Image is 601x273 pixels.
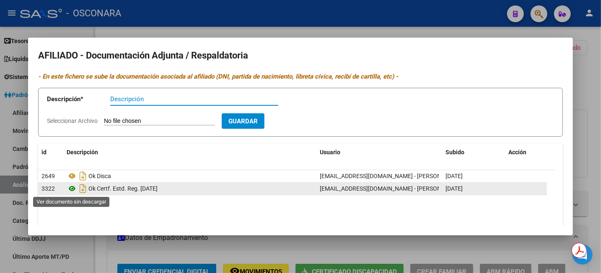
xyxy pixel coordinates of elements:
datatable-header-cell: Descripción [63,143,316,161]
p: Descripción [47,94,110,104]
span: Acción [508,149,526,156]
span: 2649 [41,173,55,179]
i: - En este fichero se sube la documentación asociada al afiliado (DNI, partida de nacimiento, libr... [38,73,398,80]
i: Descargar documento [78,182,88,195]
span: [DATE] [446,185,463,192]
i: Descargar documento [78,169,88,183]
span: 3322 [41,185,55,192]
span: [DATE] [446,173,463,179]
span: Seleccionar Archivo [47,117,98,124]
button: Guardar [222,113,264,129]
h2: AFILIADO - Documentación Adjunta / Respaldatoria [38,48,563,64]
span: [EMAIL_ADDRESS][DOMAIN_NAME] - [PERSON_NAME] [320,185,462,192]
span: Ok Certf. Estd. Reg. [DATE] [88,185,158,192]
datatable-header-cell: Subido [442,143,505,161]
span: id [41,149,47,156]
datatable-header-cell: id [38,143,63,161]
span: Ok Disca [88,173,111,179]
datatable-header-cell: Usuario [316,143,442,161]
datatable-header-cell: Acción [505,143,547,161]
span: Usuario [320,149,340,156]
span: Descripción [67,149,98,156]
span: Subido [446,149,464,156]
span: [EMAIL_ADDRESS][DOMAIN_NAME] - [PERSON_NAME] [320,173,462,179]
span: Guardar [228,117,258,125]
